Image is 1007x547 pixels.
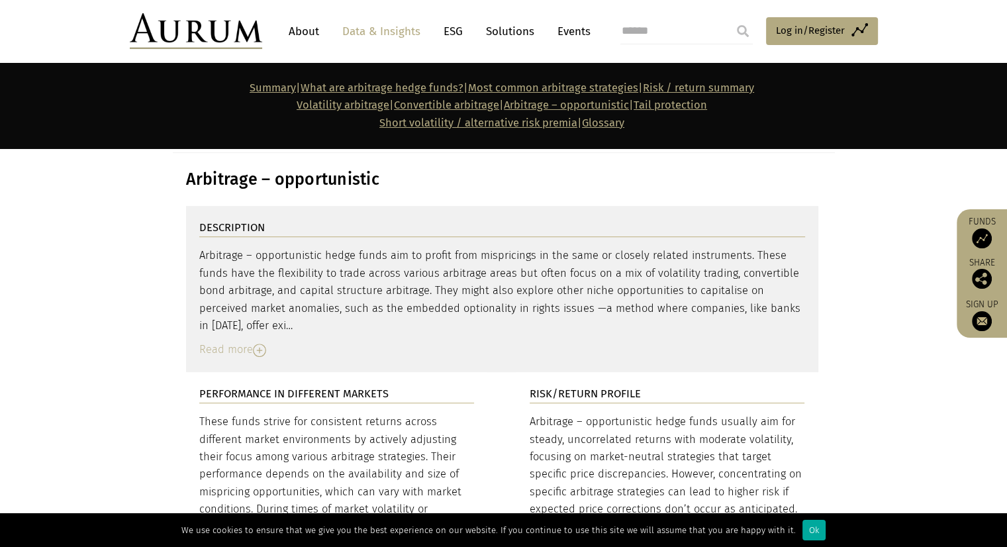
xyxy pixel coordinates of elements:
div: Ok [802,520,826,540]
strong: RISK/RETURN PROFILE [530,387,641,400]
a: Arbitrage – opportunistic [504,99,629,111]
div: Read more [199,341,805,358]
span: | [379,117,624,129]
a: Glossary [582,117,624,129]
a: Events [551,19,591,44]
a: Volatility arbitrage [297,99,389,111]
a: Funds [963,216,1000,248]
a: Tail protection [634,99,707,111]
img: Read More [253,344,266,357]
a: Data & Insights [336,19,427,44]
a: Most common arbitrage strategies [468,81,638,94]
a: ESG [437,19,469,44]
span: Log in/Register [776,23,845,38]
strong: | | | [250,81,643,94]
strong: PERFORMANCE IN DIFFERENT MARKETS [199,387,389,400]
a: Risk / return summary [643,81,754,94]
a: Log in/Register [766,17,878,45]
img: Access Funds [972,228,992,248]
img: Aurum [130,13,262,49]
img: Share this post [972,269,992,289]
h3: Arbitrage – opportunistic [186,170,818,189]
input: Submit [730,18,756,44]
strong: DESCRIPTION [199,221,265,234]
a: What are arbitrage hedge funds? [301,81,463,94]
div: Arbitrage – opportunistic hedge funds aim to profit from mispricings in the same or closely relat... [199,247,805,334]
a: Short volatility / alternative risk premia [379,117,577,129]
a: Sign up [963,299,1000,331]
a: Convertible arbitrage [394,99,499,111]
a: About [282,19,326,44]
strong: | | | [297,99,634,111]
a: Summary [250,81,296,94]
a: Solutions [479,19,541,44]
div: Share [963,258,1000,289]
img: Sign up to our newsletter [972,311,992,331]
